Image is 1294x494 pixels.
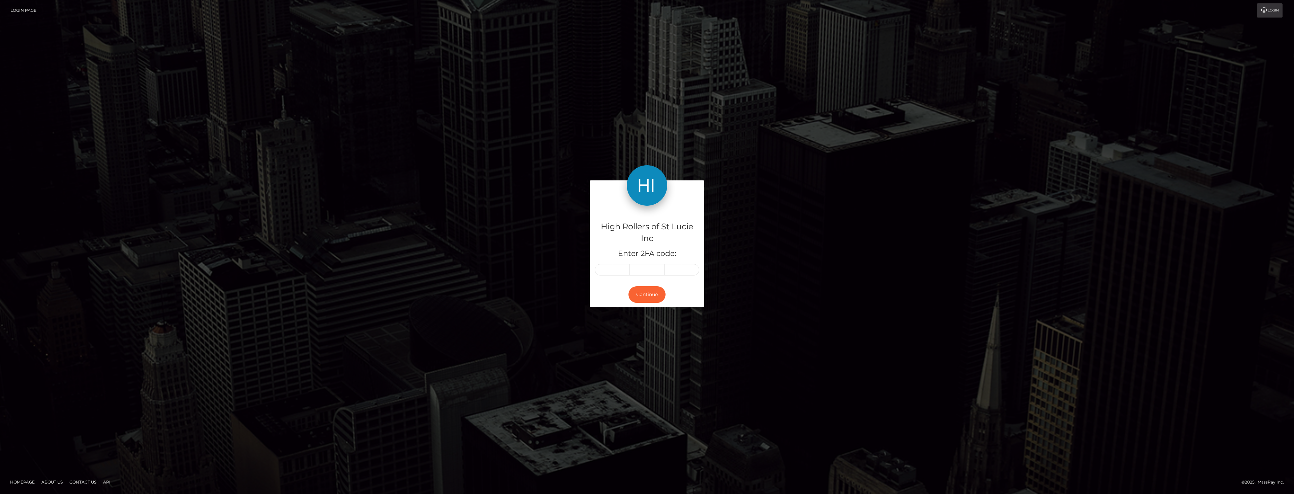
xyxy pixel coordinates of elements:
a: About Us [39,477,65,487]
h5: Enter 2FA code: [595,249,699,259]
img: High Rollers of St Lucie Inc [627,165,667,206]
a: Contact Us [67,477,99,487]
a: API [100,477,113,487]
a: Login Page [10,3,36,18]
a: Login [1257,3,1283,18]
div: © 2025 , MassPay Inc. [1241,478,1289,486]
h4: High Rollers of St Lucie Inc [595,221,699,244]
button: Continue [628,286,666,303]
a: Homepage [7,477,37,487]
